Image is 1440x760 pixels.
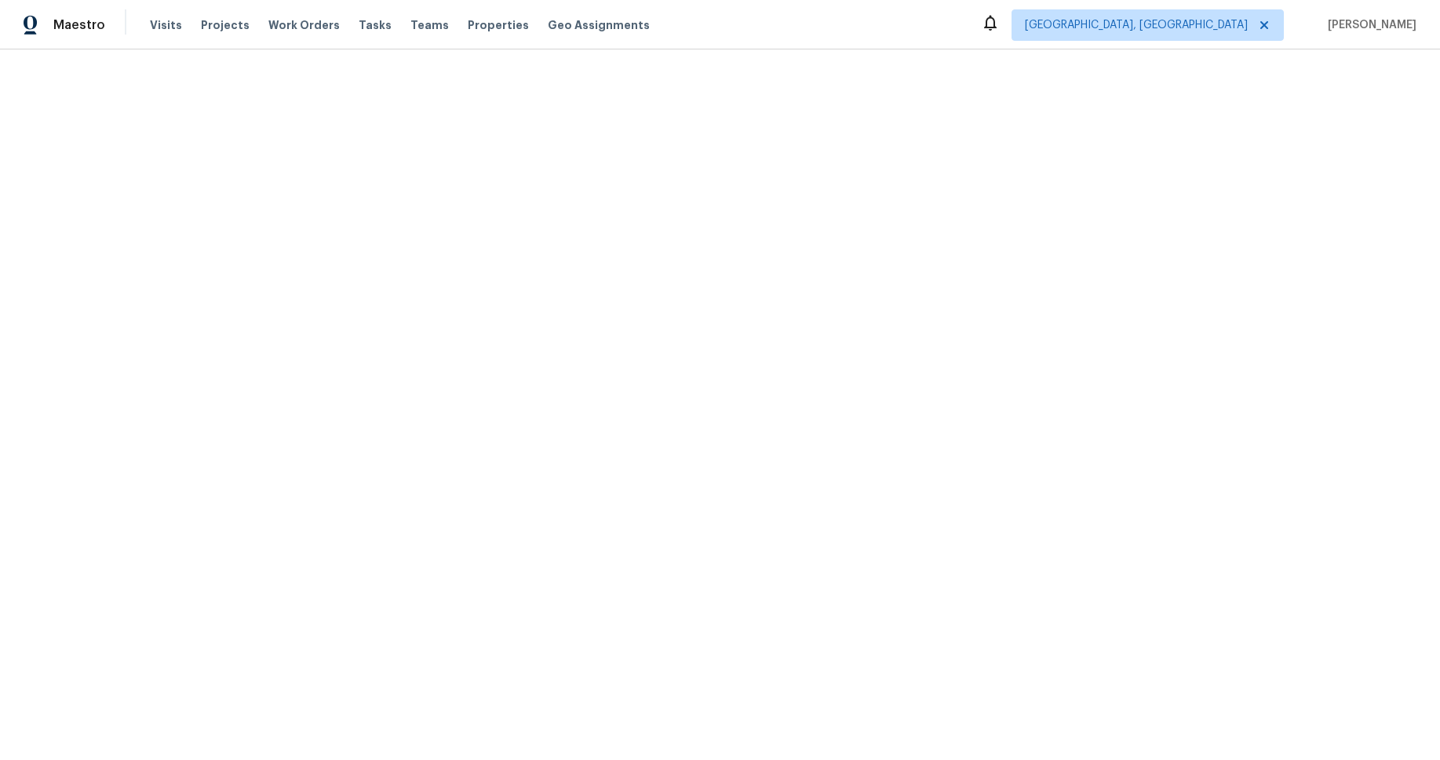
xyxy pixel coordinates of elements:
span: Visits [150,17,182,33]
span: Tasks [359,20,392,31]
span: Teams [410,17,449,33]
span: [GEOGRAPHIC_DATA], [GEOGRAPHIC_DATA] [1025,17,1248,33]
span: Work Orders [268,17,340,33]
span: Geo Assignments [548,17,650,33]
span: Projects [201,17,250,33]
span: Maestro [53,17,105,33]
span: Properties [468,17,529,33]
span: [PERSON_NAME] [1322,17,1416,33]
